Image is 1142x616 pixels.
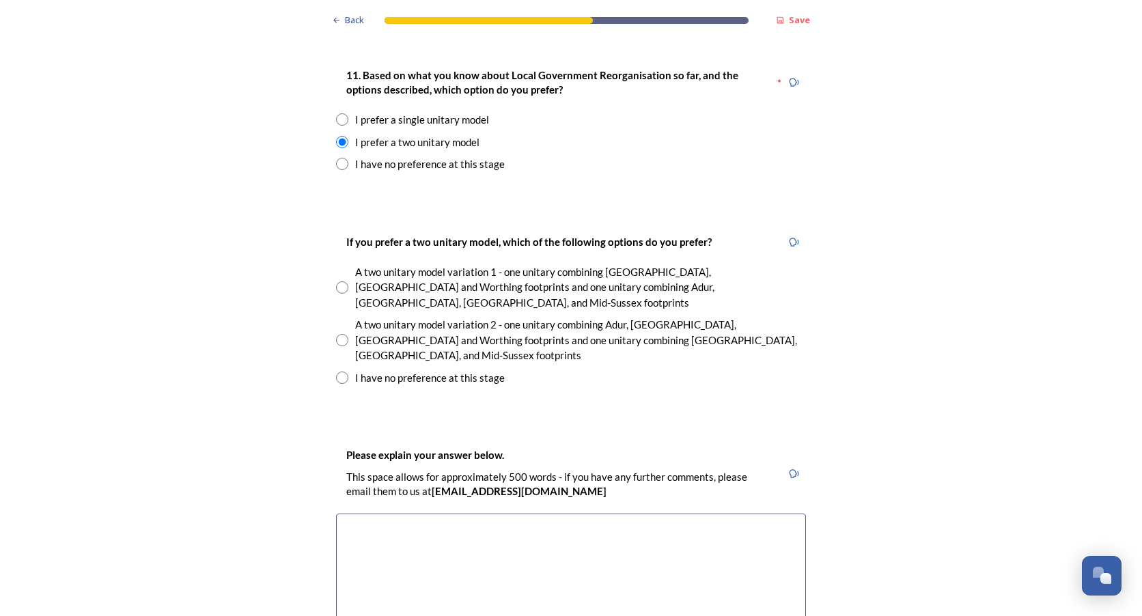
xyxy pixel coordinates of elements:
[355,135,479,150] div: I prefer a two unitary model
[346,449,504,461] strong: Please explain your answer below.
[355,264,806,311] div: A two unitary model variation 1 - one unitary combining [GEOGRAPHIC_DATA], [GEOGRAPHIC_DATA] and ...
[355,317,806,363] div: A two unitary model variation 2 - one unitary combining Adur, [GEOGRAPHIC_DATA], [GEOGRAPHIC_DATA...
[346,69,740,96] strong: 11. Based on what you know about Local Government Reorganisation so far, and the options describe...
[346,236,712,248] strong: If you prefer a two unitary model, which of the following options do you prefer?
[345,14,364,27] span: Back
[355,370,505,386] div: I have no preference at this stage
[432,485,607,497] strong: [EMAIL_ADDRESS][DOMAIN_NAME]
[355,112,489,128] div: I prefer a single unitary model
[355,156,505,172] div: I have no preference at this stage
[346,470,771,499] p: This space allows for approximately 500 words - if you have any further comments, please email th...
[789,14,810,26] strong: Save
[1082,556,1122,596] button: Open Chat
